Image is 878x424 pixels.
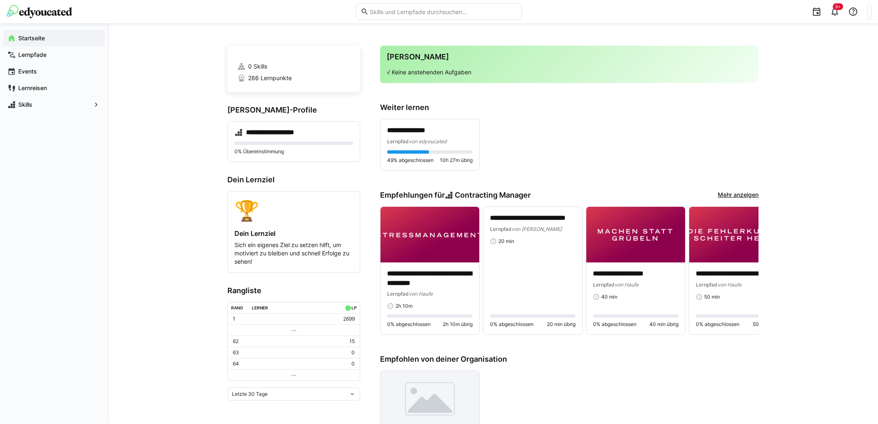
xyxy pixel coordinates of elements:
[380,207,479,262] img: image
[227,105,360,115] h3: [PERSON_NAME]-Profile
[380,191,531,200] h3: Empfehlungen für
[234,148,353,155] p: 0% Übereinstimmung
[490,321,534,328] span: 0% abgeschlossen
[234,229,353,238] h4: Dein Lernziel
[248,62,267,71] span: 0 Skills
[440,157,473,164] span: 10h 27m übrig
[586,207,685,262] img: image
[380,355,758,364] h3: Empfohlen von deiner Organisation
[717,282,741,288] span: von Haufe
[237,62,350,71] a: 0 Skills
[233,316,235,322] p: 1
[455,191,531,200] span: Contracting Manager
[227,175,360,184] h3: Dein Lernziel
[696,321,739,328] span: 0% abgeschlossen
[395,303,412,309] span: 2h 10m
[227,286,360,295] h3: Rangliste
[233,338,239,345] p: 62
[443,321,473,328] span: 2h 10m übrig
[380,103,758,112] h3: Weiter lernen
[232,391,268,397] span: Letzte 30 Tage
[387,291,409,297] span: Lernpfad
[696,282,717,288] span: Lernpfad
[835,4,841,9] span: 9+
[233,360,239,367] p: 64
[234,241,353,266] p: Sich ein eigenes Ziel zu setzen hilft, um motiviert zu bleiben und schnell Erfolge zu sehen!
[351,360,355,367] p: 0
[387,68,752,76] p: √ Keine anstehenden Aufgaben
[490,226,512,232] span: Lernpfad
[689,207,788,262] img: image
[718,191,758,200] a: Mehr anzeigen
[512,226,562,232] span: von [PERSON_NAME]
[387,157,434,164] span: 49% abgeschlossen
[231,305,243,310] div: Rang
[387,321,431,328] span: 0% abgeschlossen
[233,349,239,356] p: 63
[369,8,517,15] input: Skills und Lernpfade durchsuchen…
[498,238,514,245] span: 20 min
[387,138,409,145] span: Lernpfad
[649,321,678,328] span: 40 min übrig
[252,305,268,310] div: Lerner
[547,321,576,328] span: 20 min übrig
[615,282,639,288] span: von Haufe
[753,321,781,328] span: 50 min übrig
[593,282,615,288] span: Lernpfad
[704,294,720,300] span: 50 min
[343,316,355,322] p: 2699
[601,294,617,300] span: 40 min
[248,74,292,82] span: 286 Lernpunkte
[593,321,637,328] span: 0% abgeschlossen
[409,138,446,145] span: von edyoucated
[234,198,353,223] div: 🏆
[349,338,355,345] p: 15
[351,305,356,310] div: LP
[387,52,752,61] h3: [PERSON_NAME]
[351,349,355,356] p: 0
[409,291,433,297] span: von Haufe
